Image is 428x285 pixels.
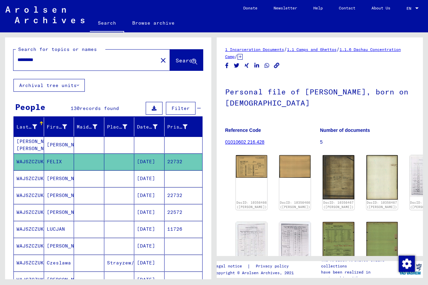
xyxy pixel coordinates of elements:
[237,201,267,209] a: DocID: 10356466 ([PERSON_NAME])
[134,117,165,136] mat-header-cell: Date of Birth
[44,170,74,187] mat-cell: [PERSON_NAME]
[44,187,74,204] mat-cell: [PERSON_NAME]
[279,155,311,178] img: 002.jpg
[104,255,135,271] mat-cell: Strayzew/[GEOGRAPHIC_DATA]
[166,102,195,115] button: Filter
[14,255,44,271] mat-cell: WAJSZCZUK
[47,121,76,132] div: First Name
[47,123,67,131] div: First Name
[80,105,119,111] span: records found
[323,201,354,209] a: DocID: 10356467 ([PERSON_NAME])
[44,137,74,153] mat-cell: [PERSON_NAME]
[14,187,44,204] mat-cell: WAJSZCZUK
[263,61,271,70] button: Share on WhatsApp
[14,153,44,170] mat-cell: WAJSZCZUK
[44,255,74,271] mat-cell: Czeslawa
[323,222,354,263] img: 001.jpg
[134,153,165,170] mat-cell: [DATE]
[14,137,44,153] mat-cell: [PERSON_NAME] [PERSON_NAME]
[14,204,44,221] mat-cell: WAJSZCZUK
[233,61,240,70] button: Share on Twitter
[107,123,128,131] div: Place of Birth
[14,170,44,187] mat-cell: WAJSZCZUK
[320,139,415,146] p: 5
[134,238,165,254] mat-cell: [DATE]
[225,47,284,52] a: 1 Incarceration Documents
[223,61,230,70] button: Share on Facebook
[323,155,354,199] img: 001.jpg
[236,155,267,178] img: 001.jpg
[320,127,370,133] b: Number of documents
[165,204,203,221] mat-cell: 22572
[159,56,167,64] mat-icon: close
[235,53,238,59] span: /
[165,187,203,204] mat-cell: 22732
[253,61,260,70] button: Share on LinkedIn
[14,221,44,237] mat-cell: WAJSZCZUK
[225,76,415,117] h1: Personal file of [PERSON_NAME], born on [DEMOGRAPHIC_DATA]
[71,105,80,111] span: 130
[214,263,247,270] a: Legal notice
[250,263,297,270] a: Privacy policy
[134,170,165,187] mat-cell: [DATE]
[273,61,280,70] button: Copy link
[279,222,311,264] img: 002.jpg
[137,121,166,132] div: Date of Birth
[44,221,74,237] mat-cell: LUCJAN
[5,6,84,23] img: Arolsen_neg.svg
[176,57,196,64] span: Search
[104,117,135,136] mat-header-cell: Place of Birth
[15,101,45,113] div: People
[366,155,398,200] img: 002.jpg
[156,53,170,67] button: Clear
[44,117,74,136] mat-header-cell: First Name
[287,47,336,52] a: 1.1 Camps and Ghettos
[134,204,165,221] mat-cell: [DATE]
[16,121,45,132] div: Last Name
[77,121,106,132] div: Maiden Name
[167,123,188,131] div: Prisoner #
[165,117,203,136] mat-header-cell: Prisoner #
[336,46,340,52] span: /
[243,61,250,70] button: Share on Xing
[16,123,37,131] div: Last Name
[14,117,44,136] mat-header-cell: Last Name
[284,46,287,52] span: /
[14,238,44,254] mat-cell: WAJSZCZUK
[90,15,124,32] a: Search
[167,121,196,132] div: Prisoner #
[321,269,397,281] p: have been realized in partnership with
[134,187,165,204] mat-cell: [DATE]
[321,257,397,269] p: The Arolsen Archives online collections
[134,221,165,237] mat-cell: [DATE]
[77,123,97,131] div: Maiden Name
[399,256,415,272] img: Change consent
[44,204,74,221] mat-cell: [PERSON_NAME]
[44,238,74,254] mat-cell: [PERSON_NAME]
[214,263,297,270] div: |
[225,139,264,145] a: 01010602 216.428
[398,261,423,278] img: yv_logo.png
[225,127,261,133] b: Reference Code
[236,222,267,264] img: 001.jpg
[44,153,74,170] mat-cell: FELIX
[124,15,183,31] a: Browse archive
[137,123,157,131] div: Date of Birth
[170,50,203,70] button: Search
[172,105,190,111] span: Filter
[280,201,310,209] a: DocID: 10356466 ([PERSON_NAME])
[165,221,203,237] mat-cell: 11726
[134,255,165,271] mat-cell: [DATE]
[18,46,97,52] mat-label: Search for topics or names
[165,153,203,170] mat-cell: 22732
[13,79,85,92] button: Archival tree units
[366,222,398,264] img: 002.jpg
[214,270,297,276] p: Copyright © Arolsen Archives, 2021
[107,121,136,132] div: Place of Birth
[74,117,104,136] mat-header-cell: Maiden Name
[367,201,397,209] a: DocID: 10356467 ([PERSON_NAME])
[406,6,411,11] mat-select-trigger: EN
